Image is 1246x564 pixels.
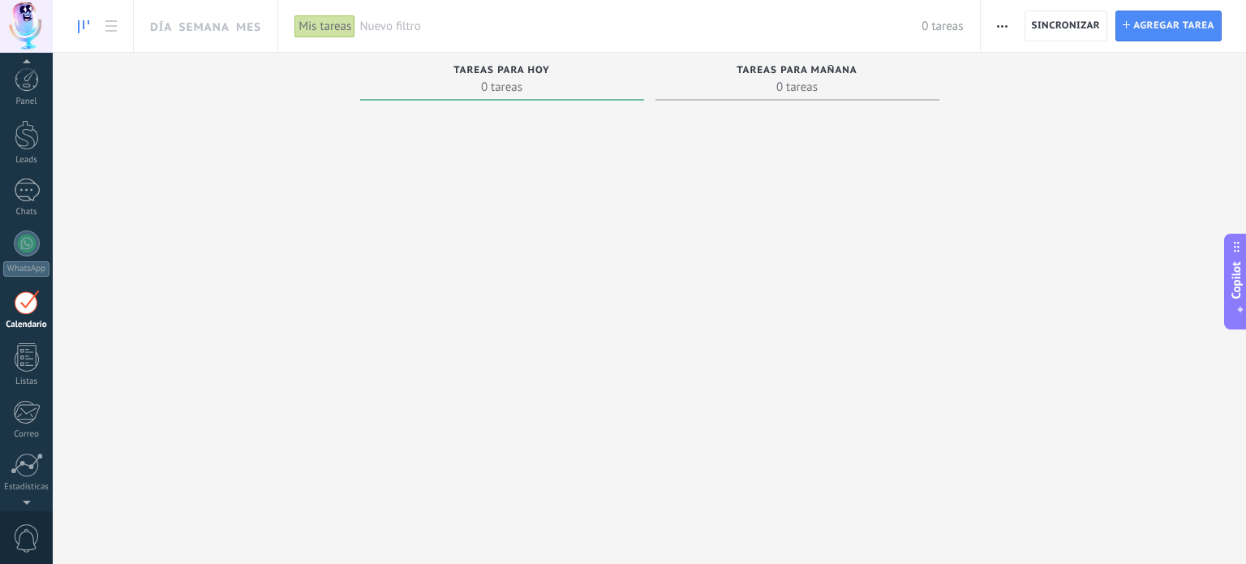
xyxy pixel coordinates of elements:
span: Copilot [1228,261,1244,299]
div: Panel [3,97,50,107]
span: Tareas para hoy [453,65,550,76]
span: 0 tareas [368,79,636,95]
button: Agregar tarea [1115,11,1222,41]
span: 0 tareas [664,79,931,95]
button: Más [990,11,1014,41]
div: Calendario [3,320,50,330]
div: Listas [3,377,50,387]
div: WhatsApp [3,261,49,277]
button: Sincronizar [1025,11,1108,41]
a: To-do list [97,11,125,42]
span: Nuevo filtro [359,19,922,34]
div: Estadísticas [3,482,50,493]
span: Tareas para mañana [737,65,857,76]
a: To-do line [70,11,97,42]
div: Correo [3,429,50,440]
span: 0 tareas [922,19,963,34]
div: Tareas para mañana [664,65,931,79]
div: Leads [3,155,50,166]
span: Agregar tarea [1133,11,1214,41]
div: Chats [3,207,50,217]
div: Mis tareas [294,15,355,38]
div: Tareas para hoy [368,65,636,79]
span: Sincronizar [1032,21,1101,31]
